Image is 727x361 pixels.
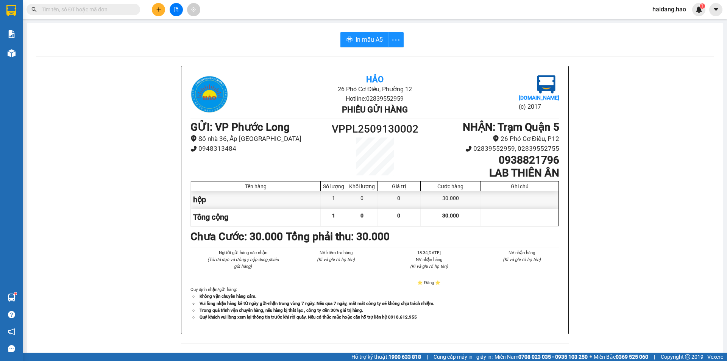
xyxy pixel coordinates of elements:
[485,249,560,256] li: NV nhận hàng
[378,191,421,208] div: 0
[286,230,390,243] b: Tổng phải thu: 30.000
[190,135,197,142] span: environment
[654,353,655,361] span: |
[463,121,559,133] b: NHẬN : Trạm Quận 5
[590,355,592,358] span: ⚪️
[392,249,466,256] li: 18:34[DATE]
[421,154,559,167] h1: 0938821796
[200,314,417,320] strong: Quý khách vui lòng xem lại thông tin trước khi rời quầy. Nếu có thắc mắc hoặc cần hỗ trợ liên hệ ...
[379,183,418,189] div: Giá trị
[616,354,648,360] strong: 0369 525 060
[519,95,559,101] b: [DOMAIN_NAME]
[360,213,363,219] span: 0
[397,213,400,219] span: 0
[366,75,384,84] b: Hảo
[427,353,428,361] span: |
[14,292,17,295] sup: 1
[421,144,559,154] li: 02839552959, 02839552755
[356,35,383,44] span: In mẫu A5
[173,7,179,12] span: file-add
[193,183,318,189] div: Tên hàng
[346,36,353,44] span: printer
[340,32,389,47] button: printerIn mẫu A5
[465,145,472,152] span: phone
[537,75,555,94] img: logo.jpg
[317,257,355,262] i: (Kí và ghi rõ họ tên)
[200,301,434,306] strong: Vui lòng nhận hàng kể từ ngày gửi-nhận trong vòng 7 ngày. Nếu qua 7 ngày, mất mát công ty sẽ khôn...
[347,191,378,208] div: 0
[713,6,719,13] span: caret-down
[434,353,493,361] span: Cung cấp máy in - giấy in:
[8,294,16,302] img: warehouse-icon
[190,75,228,113] img: logo.jpg
[685,354,690,359] span: copyright
[329,121,421,138] h1: VPPL2509130002
[388,32,404,47] button: more
[193,213,228,222] span: Tổng cộng
[8,328,15,335] span: notification
[594,353,648,361] span: Miền Bắc
[388,354,421,360] strong: 1900 633 818
[410,264,448,269] i: (Kí và ghi rõ họ tên)
[421,134,559,144] li: 26 Phó Cơ Điều, P12
[495,353,588,361] span: Miền Nam
[423,183,479,189] div: Cước hàng
[483,183,557,189] div: Ghi chú
[206,249,281,256] li: Người gửi hàng xác nhận
[187,3,200,16] button: aim
[421,167,559,180] h1: LAB THIÊN ÂN
[156,7,161,12] span: plus
[349,183,375,189] div: Khối lượng
[8,345,15,352] span: message
[709,3,722,16] button: caret-down
[442,213,459,219] span: 30.000
[170,3,183,16] button: file-add
[321,191,347,208] div: 1
[8,30,16,38] img: solution-icon
[190,144,329,154] li: 0948313484
[190,286,559,320] div: Quy định nhận/gửi hàng :
[519,102,559,111] li: (c) 2017
[342,105,408,114] b: Phiếu gửi hàng
[191,7,196,12] span: aim
[299,249,374,256] li: NV kiểm tra hàng
[6,5,16,16] img: logo-vxr
[190,134,329,144] li: Số nhà 36, Ấp [GEOGRAPHIC_DATA]
[332,213,335,219] span: 1
[252,94,498,103] li: Hotline: 02839552959
[190,121,290,133] b: GỬI : VP Phước Long
[351,353,421,361] span: Hỗ trợ kỹ thuật:
[696,6,702,13] img: icon-new-feature
[200,308,363,313] strong: Trong quá trình vận chuyển hàng, nếu hàng bị thất lạc , công ty đền 30% giá trị hàng.
[8,49,16,57] img: warehouse-icon
[701,3,704,9] span: 1
[503,257,541,262] i: (Kí và ghi rõ họ tên)
[700,3,705,9] sup: 1
[252,84,498,94] li: 26 Phó Cơ Điều, Phường 12
[31,7,37,12] span: search
[152,3,165,16] button: plus
[200,294,256,299] strong: Không vận chuyển hàng cấm.
[518,354,588,360] strong: 0708 023 035 - 0935 103 250
[207,257,279,269] i: (Tôi đã đọc và đồng ý nộp dung phiếu gửi hàng)
[42,5,131,14] input: Tìm tên, số ĐT hoặc mã đơn
[389,35,403,45] span: more
[421,191,481,208] div: 30.000
[646,5,692,14] span: haidang.hao
[493,135,499,142] span: environment
[392,256,466,263] li: NV nhận hàng
[8,311,15,318] span: question-circle
[323,183,345,189] div: Số lượng
[190,145,197,152] span: phone
[191,191,321,208] div: hộp
[392,279,466,286] li: ⭐ Đăng ⭐
[190,230,283,243] b: Chưa Cước : 30.000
